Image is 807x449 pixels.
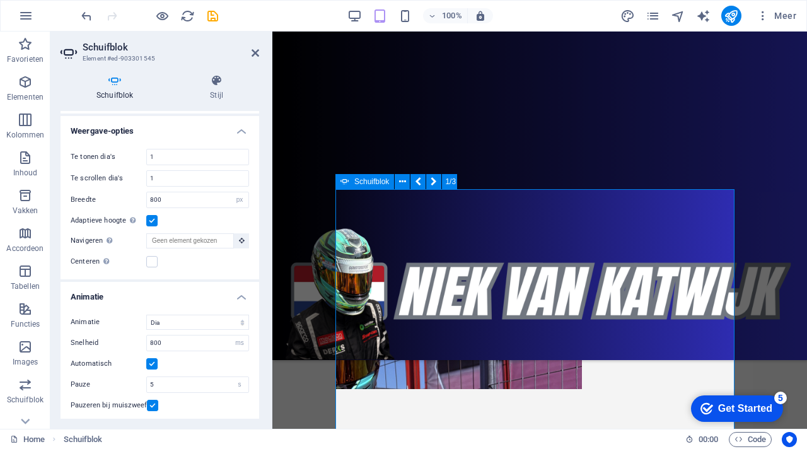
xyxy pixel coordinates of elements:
[729,432,772,447] button: Code
[696,8,711,23] button: text_generator
[10,432,45,447] a: Klik om selectie op te heffen, dubbelklik om Pagina's te open
[180,8,195,23] button: reload
[71,233,146,248] label: Navigeren
[7,395,44,405] p: Schuifblok
[685,432,719,447] h6: Sessietijd
[71,381,146,388] label: Pauze
[174,74,259,101] h4: Stijl
[205,8,220,23] button: save
[7,54,44,64] p: Favorieten
[71,175,146,182] label: Te scrollen dia's
[71,254,146,269] label: Centeren
[61,282,259,305] h4: Animatie
[61,74,174,101] h4: Schuifblok
[646,8,661,23] button: pages
[71,213,146,228] label: Adaptieve hoogte
[354,178,389,185] span: Schuifblok
[442,174,457,189] button: 1/3
[64,432,103,447] span: Klik om te selecteren, dubbelklik om te bewerken
[620,9,635,23] i: Design (Ctrl+Alt+Y)
[724,9,738,23] i: Publiceren
[646,9,660,23] i: Pagina's (Ctrl+Alt+S)
[71,356,146,371] label: Automatisch
[180,9,195,23] i: Pagina opnieuw laden
[71,153,146,160] label: Te tonen dia's
[79,9,94,23] i: Ongedaan maken: Adaptieve hoogte wijzigen (Ctrl+Z)
[154,8,170,23] button: Klik hier om de voorbeeldmodus te verlaten en verder te gaan met bewerken
[721,6,741,26] button: publish
[699,432,718,447] span: 00 00
[620,8,636,23] button: design
[71,418,146,433] label: Loop
[11,319,40,329] p: Functies
[11,281,40,291] p: Tabellen
[707,434,709,444] span: :
[83,53,234,64] h3: Element #ed-903301545
[752,6,801,26] button: Meer
[64,432,103,447] nav: breadcrumb
[757,9,796,22] span: Meer
[671,8,686,23] button: navigator
[13,206,38,216] p: Vakken
[206,9,220,23] i: Opslaan (Ctrl+S)
[71,196,146,203] label: Breedte
[79,8,94,23] button: undo
[671,9,685,23] i: Navigator
[782,432,797,447] button: Usercentrics
[61,116,259,139] h4: Weergave-opties
[83,42,259,53] h2: Schuifblok
[71,339,146,346] label: Snelheid
[475,10,486,21] i: Stel bij het wijzigen van de grootte van de weergegeven website automatisch het juist zoomniveau ...
[13,357,38,367] p: Images
[442,8,462,23] h6: 100%
[6,130,45,140] p: Kolommen
[10,6,102,33] div: Get Started 5 items remaining, 0% complete
[6,243,44,254] p: Accordeon
[71,398,147,413] label: Pauzeren bij muiszweef
[37,14,91,25] div: Get Started
[423,8,468,23] button: 100%
[13,168,38,178] p: Inhoud
[734,432,766,447] span: Code
[696,9,711,23] i: AI Writer
[7,92,44,102] p: Elementen
[146,233,234,248] input: Geen element gekozen
[93,3,106,15] div: 5
[71,315,146,330] label: Animatie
